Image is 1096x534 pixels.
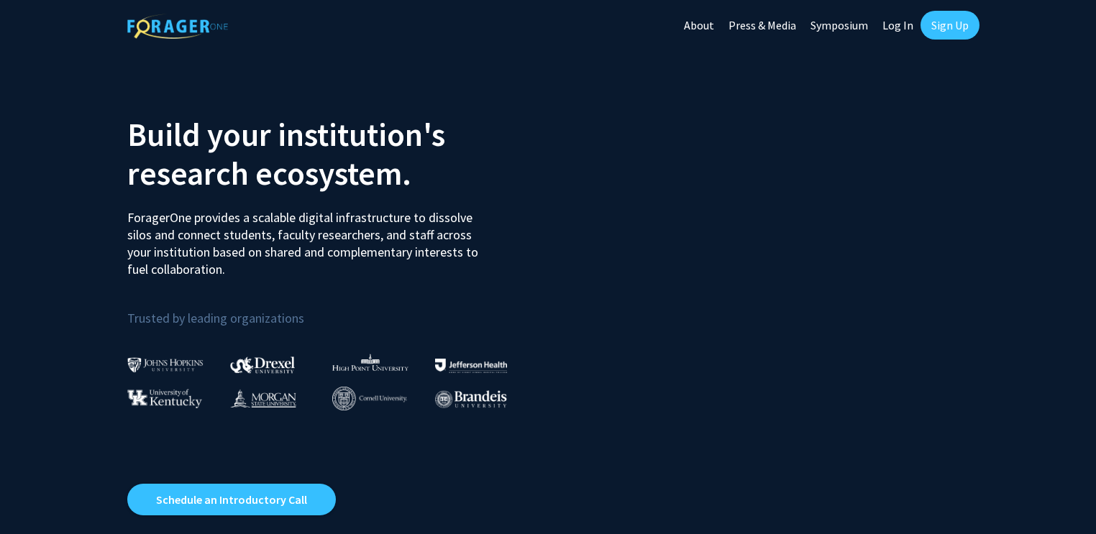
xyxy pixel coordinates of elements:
[435,390,507,408] img: Brandeis University
[127,389,202,408] img: University of Kentucky
[230,356,295,373] img: Drexel University
[921,11,979,40] a: Sign Up
[127,357,204,372] img: Johns Hopkins University
[127,484,336,515] a: Opens in a new tab
[332,387,407,410] img: Cornell University
[127,14,228,39] img: ForagerOne Logo
[435,359,507,372] img: Thomas Jefferson University
[127,290,537,329] p: Trusted by leading organizations
[230,389,296,408] img: Morgan State University
[127,115,537,193] h2: Build your institution's research ecosystem.
[332,354,408,371] img: High Point University
[127,198,488,278] p: ForagerOne provides a scalable digital infrastructure to dissolve silos and connect students, fac...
